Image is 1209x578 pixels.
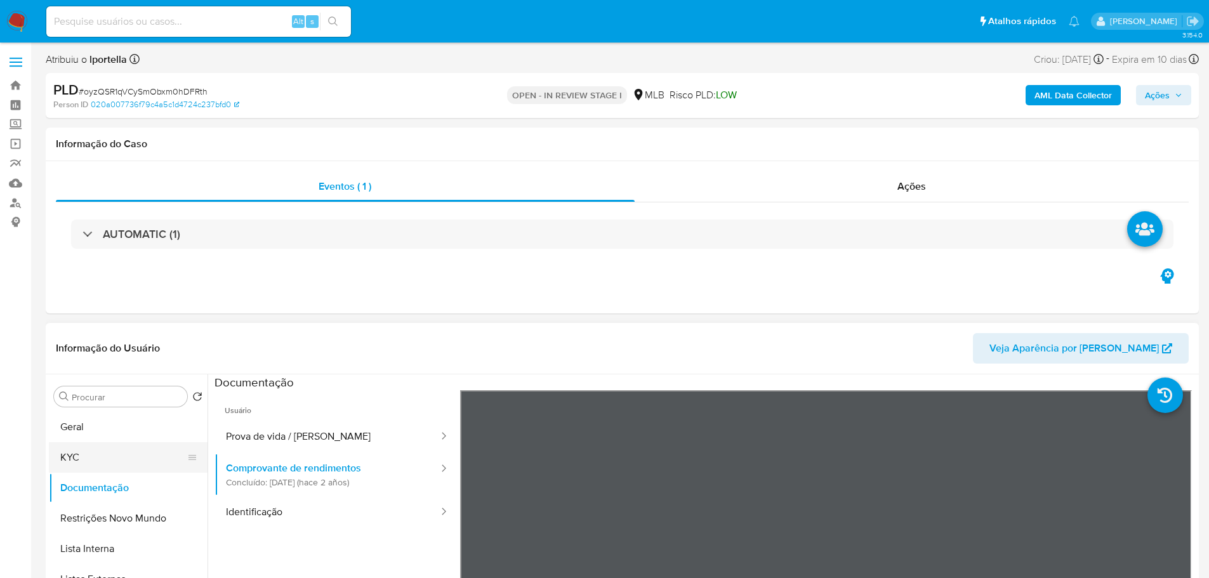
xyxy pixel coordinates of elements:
[192,391,202,405] button: Retornar ao pedido padrão
[293,15,303,27] span: Alt
[1136,85,1191,105] button: Ações
[988,15,1056,28] span: Atalhos rápidos
[59,391,69,402] button: Procurar
[87,52,127,67] b: lportella
[49,534,208,564] button: Lista Interna
[49,412,208,442] button: Geral
[71,220,1173,249] div: AUTOMATIC (1)
[49,503,208,534] button: Restrições Novo Mundo
[897,179,926,194] span: Ações
[1145,85,1170,105] span: Ações
[103,227,180,241] h3: AUTOMATIC (1)
[46,53,127,67] span: Atribuiu o
[49,442,197,473] button: KYC
[973,333,1189,364] button: Veja Aparência por [PERSON_NAME]
[46,13,351,30] input: Pesquise usuários ou casos...
[53,99,88,110] b: Person ID
[989,333,1159,364] span: Veja Aparência por [PERSON_NAME]
[53,79,79,100] b: PLD
[49,473,208,503] button: Documentação
[1069,16,1080,27] a: Notificações
[56,342,160,355] h1: Informação do Usuário
[319,179,371,194] span: Eventos ( 1 )
[670,88,737,102] span: Risco PLD:
[1110,15,1182,27] p: lucas.portella@mercadolivre.com
[1034,51,1104,68] div: Criou: [DATE]
[1186,15,1199,28] a: Sair
[320,13,346,30] button: search-icon
[72,391,182,403] input: Procurar
[716,88,737,102] span: LOW
[91,99,239,110] a: 020a007736f79c4a5c1d4724c237bfd0
[1106,51,1109,68] span: -
[1026,85,1121,105] button: AML Data Collector
[56,138,1189,150] h1: Informação do Caso
[310,15,314,27] span: s
[79,85,208,98] span: # oyzQSR1qVCySmObxm0hDFRth
[1112,53,1187,67] span: Expira em 10 dias
[507,86,627,104] p: OPEN - IN REVIEW STAGE I
[632,88,664,102] div: MLB
[1034,85,1112,105] b: AML Data Collector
